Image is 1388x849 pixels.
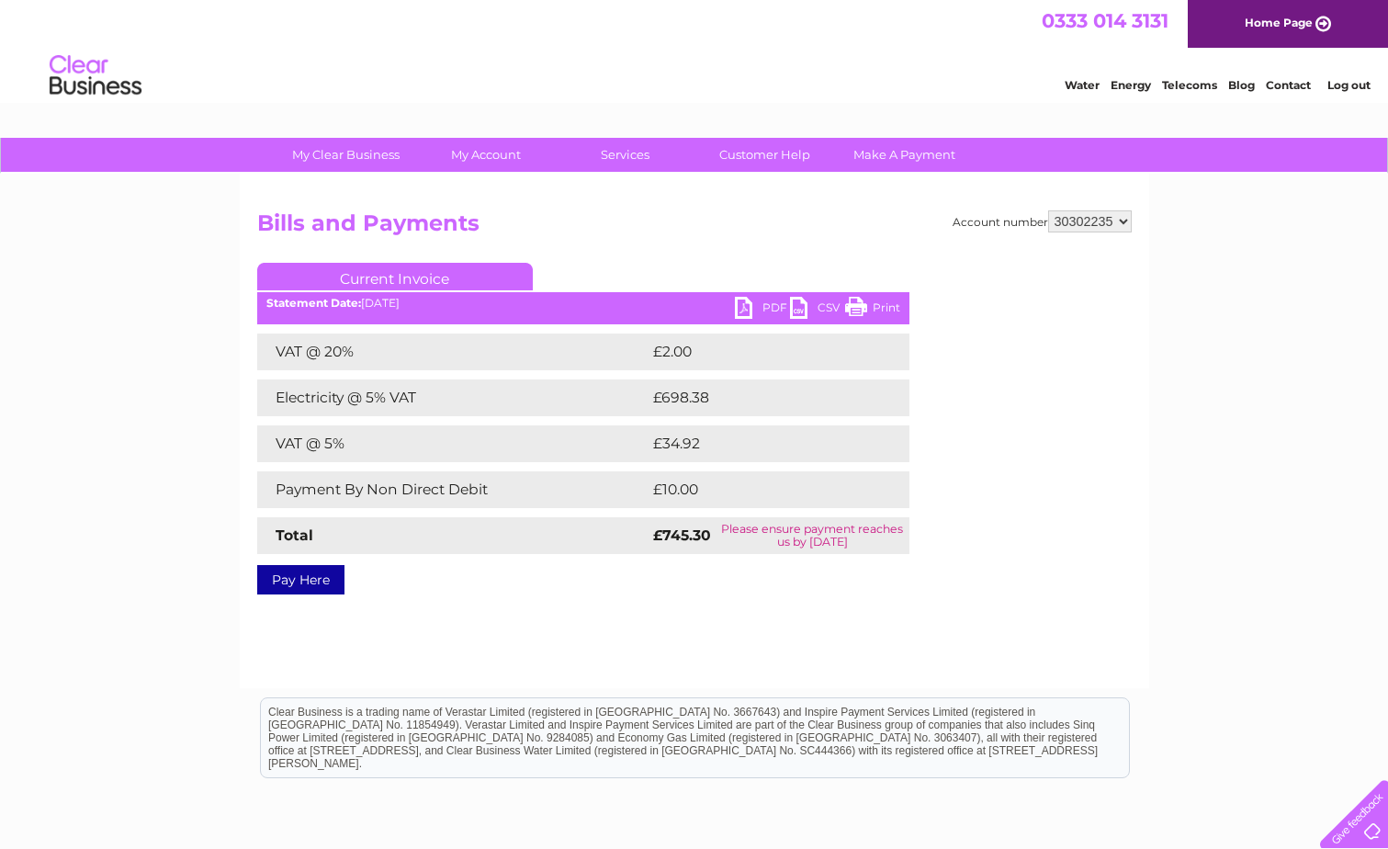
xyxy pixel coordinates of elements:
[649,334,867,370] td: £2.00
[549,138,701,172] a: Services
[689,138,841,172] a: Customer Help
[1162,78,1217,92] a: Telecoms
[257,297,909,310] div: [DATE]
[1111,78,1151,92] a: Energy
[257,334,649,370] td: VAT @ 20%
[257,263,533,290] a: Current Invoice
[266,296,361,310] b: Statement Date:
[1266,78,1311,92] a: Contact
[649,425,873,462] td: £34.92
[257,425,649,462] td: VAT @ 5%
[953,210,1132,232] div: Account number
[845,297,900,323] a: Print
[649,471,872,508] td: £10.00
[1042,9,1168,32] a: 0333 014 3131
[735,297,790,323] a: PDF
[1327,78,1371,92] a: Log out
[257,379,649,416] td: Electricity @ 5% VAT
[270,138,422,172] a: My Clear Business
[1228,78,1255,92] a: Blog
[261,10,1129,89] div: Clear Business is a trading name of Verastar Limited (registered in [GEOGRAPHIC_DATA] No. 3667643...
[410,138,561,172] a: My Account
[257,471,649,508] td: Payment By Non Direct Debit
[49,48,142,104] img: logo.png
[276,526,313,544] strong: Total
[829,138,980,172] a: Make A Payment
[649,379,877,416] td: £698.38
[257,210,1132,245] h2: Bills and Payments
[1065,78,1100,92] a: Water
[653,526,711,544] strong: £745.30
[790,297,845,323] a: CSV
[716,517,908,554] td: Please ensure payment reaches us by [DATE]
[257,565,344,594] a: Pay Here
